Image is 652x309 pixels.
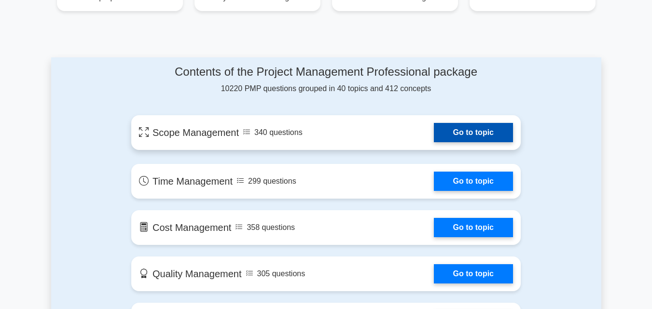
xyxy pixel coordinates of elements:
a: Go to topic [434,264,513,283]
a: Go to topic [434,218,513,237]
h4: Contents of the Project Management Professional package [131,65,521,79]
div: 10220 PMP questions grouped in 40 topics and 412 concepts [131,65,521,94]
a: Go to topic [434,123,513,142]
a: Go to topic [434,172,513,191]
